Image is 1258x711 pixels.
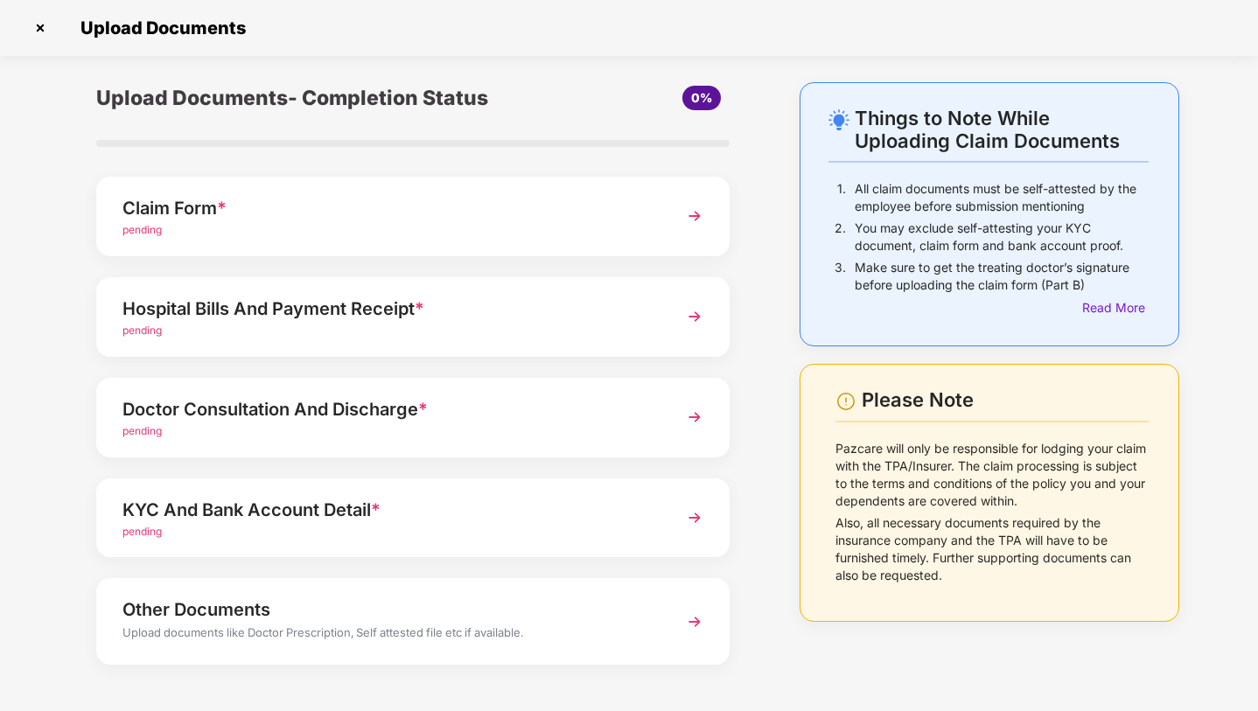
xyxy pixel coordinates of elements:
[122,624,654,646] div: Upload documents like Doctor Prescription, Self attested file etc if available.
[835,440,1149,510] p: Pazcare will only be responsible for lodging your claim with the TPA/Insurer. The claim processin...
[837,180,846,215] p: 1.
[828,109,849,130] img: svg+xml;base64,PHN2ZyB4bWxucz0iaHR0cDovL3d3dy53My5vcmcvMjAwMC9zdmciIHdpZHRoPSIyNC4wOTMiIGhlaWdodD...
[855,259,1149,294] p: Make sure to get the treating doctor’s signature before uploading the claim form (Part B)
[691,90,712,105] span: 0%
[122,496,654,524] div: KYC And Bank Account Detail
[122,596,654,624] div: Other Documents
[835,220,846,254] p: 2.
[855,107,1149,152] div: Things to Note While Uploading Claim Documents
[835,514,1149,584] p: Also, all necessary documents required by the insurance company and the TPA will have to be furni...
[835,391,856,412] img: svg+xml;base64,PHN2ZyBpZD0iV2FybmluZ18tXzI0eDI0IiBkYXRhLW5hbWU9Ildhcm5pbmcgLSAyNHgyNCIgeG1sbnM9Im...
[862,388,1149,412] div: Please Note
[122,395,654,423] div: Doctor Consultation And Discharge
[1082,298,1149,317] div: Read More
[679,606,710,638] img: svg+xml;base64,PHN2ZyBpZD0iTmV4dCIgeG1sbnM9Imh0dHA6Ly93d3cudzMub3JnLzIwMDAvc3ZnIiB3aWR0aD0iMzYiIG...
[835,259,846,294] p: 3.
[679,301,710,332] img: svg+xml;base64,PHN2ZyBpZD0iTmV4dCIgeG1sbnM9Imh0dHA6Ly93d3cudzMub3JnLzIwMDAvc3ZnIiB3aWR0aD0iMzYiIG...
[122,525,162,538] span: pending
[26,14,54,42] img: svg+xml;base64,PHN2ZyBpZD0iQ3Jvc3MtMzJ4MzIiIHhtbG5zPSJodHRwOi8vd3d3LnczLm9yZy8yMDAwL3N2ZyIgd2lkdG...
[122,223,162,236] span: pending
[63,17,255,38] span: Upload Documents
[122,424,162,437] span: pending
[679,401,710,433] img: svg+xml;base64,PHN2ZyBpZD0iTmV4dCIgeG1sbnM9Imh0dHA6Ly93d3cudzMub3JnLzIwMDAvc3ZnIiB3aWR0aD0iMzYiIG...
[96,82,519,114] div: Upload Documents- Completion Status
[679,502,710,533] img: svg+xml;base64,PHN2ZyBpZD0iTmV4dCIgeG1sbnM9Imh0dHA6Ly93d3cudzMub3JnLzIwMDAvc3ZnIiB3aWR0aD0iMzYiIG...
[679,200,710,232] img: svg+xml;base64,PHN2ZyBpZD0iTmV4dCIgeG1sbnM9Imh0dHA6Ly93d3cudzMub3JnLzIwMDAvc3ZnIiB3aWR0aD0iMzYiIG...
[122,295,654,323] div: Hospital Bills And Payment Receipt
[855,180,1149,215] p: All claim documents must be self-attested by the employee before submission mentioning
[855,220,1149,254] p: You may exclude self-attesting your KYC document, claim form and bank account proof.
[122,324,162,337] span: pending
[122,194,654,222] div: Claim Form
